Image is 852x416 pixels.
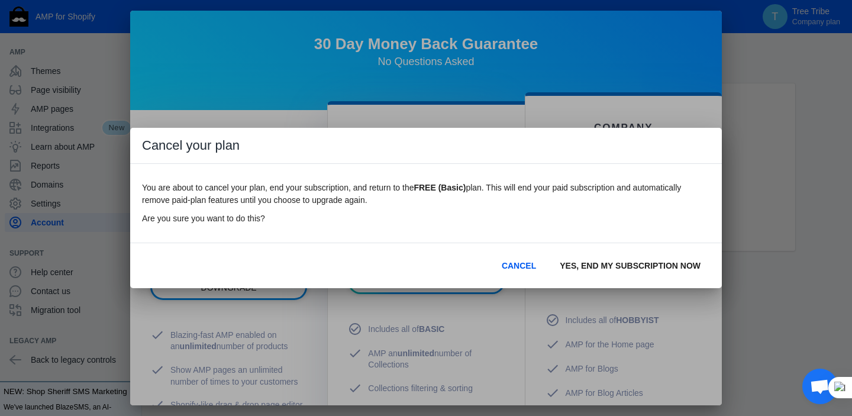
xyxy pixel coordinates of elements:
[142,182,710,207] p: You are about to cancel your plan, end your subscription, and return to the plan. This will end y...
[142,212,710,225] p: Are you sure you want to do this?
[550,255,710,276] button: YES, END MY SUBSCRIPTION NOW
[130,128,722,164] h1: Cancel your plan
[560,261,701,270] span: YES, END MY SUBSCRIPTION NOW
[492,255,546,276] button: CANCEL
[502,261,536,270] span: CANCEL
[802,369,838,404] div: Open chat
[414,183,466,192] b: FREE (Basic)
